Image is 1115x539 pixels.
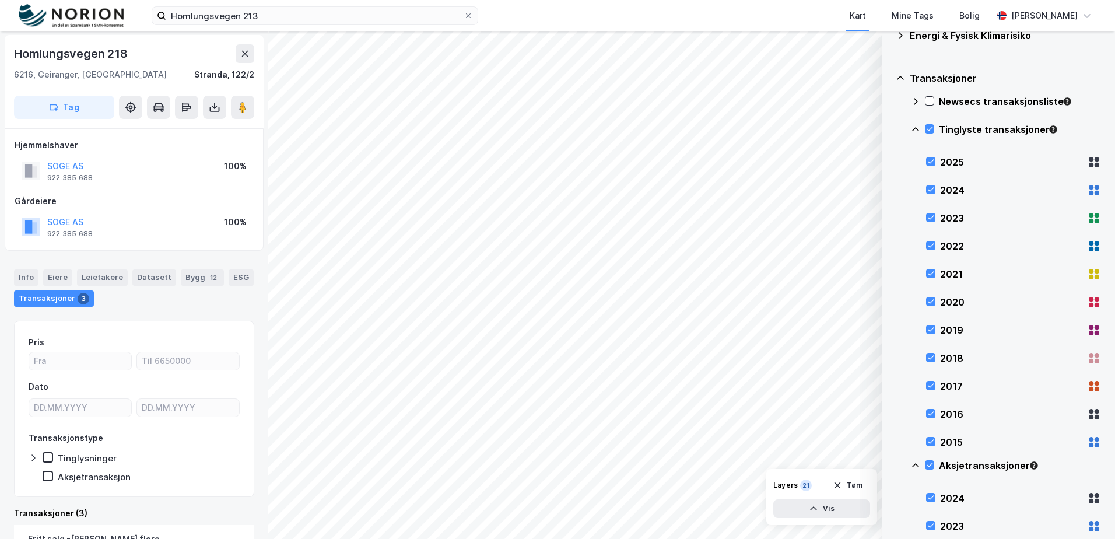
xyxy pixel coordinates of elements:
[1011,9,1078,23] div: [PERSON_NAME]
[1062,96,1072,107] div: Tooltip anchor
[14,506,254,520] div: Transaksjoner (3)
[224,159,247,173] div: 100%
[224,215,247,229] div: 100%
[940,295,1082,309] div: 2020
[29,399,131,416] input: DD.MM.YYYY
[910,29,1101,43] div: Energi & Fysisk Klimarisiko
[850,9,866,23] div: Kart
[208,272,219,283] div: 12
[19,4,124,28] img: norion-logo.80e7a08dc31c2e691866.png
[14,44,130,63] div: Homlungsvegen 218
[29,335,44,349] div: Pris
[939,94,1101,108] div: Newsecs transaksjonsliste
[14,68,167,82] div: 6216, Geiranger, [GEOGRAPHIC_DATA]
[940,323,1082,337] div: 2019
[15,194,254,208] div: Gårdeiere
[47,229,93,239] div: 922 385 688
[940,211,1082,225] div: 2023
[940,183,1082,197] div: 2024
[166,7,464,24] input: Søk på adresse, matrikkel, gårdeiere, leietakere eller personer
[800,480,812,491] div: 21
[181,269,224,286] div: Bygg
[940,267,1082,281] div: 2021
[1048,124,1058,135] div: Tooltip anchor
[940,239,1082,253] div: 2022
[940,407,1082,421] div: 2016
[43,269,72,286] div: Eiere
[940,155,1082,169] div: 2025
[47,173,93,183] div: 922 385 688
[939,123,1101,136] div: Tinglyste transaksjoner
[773,481,798,490] div: Layers
[137,399,239,416] input: DD.MM.YYYY
[137,352,239,370] input: Til 6650000
[14,290,94,307] div: Transaksjoner
[78,293,89,304] div: 3
[29,431,103,445] div: Transaksjonstype
[1029,460,1039,471] div: Tooltip anchor
[14,269,38,286] div: Info
[940,435,1082,449] div: 2015
[29,380,48,394] div: Dato
[229,269,254,286] div: ESG
[959,9,980,23] div: Bolig
[29,352,131,370] input: Fra
[940,379,1082,393] div: 2017
[892,9,934,23] div: Mine Tags
[825,476,870,495] button: Tøm
[15,138,254,152] div: Hjemmelshaver
[773,499,870,518] button: Vis
[132,269,176,286] div: Datasett
[940,351,1082,365] div: 2018
[58,453,117,464] div: Tinglysninger
[77,269,128,286] div: Leietakere
[58,471,131,482] div: Aksjetransaksjon
[1057,483,1115,539] div: Kontrollprogram for chat
[910,71,1101,85] div: Transaksjoner
[939,459,1101,473] div: Aksjetransaksjoner
[1057,483,1115,539] iframe: Chat Widget
[940,519,1082,533] div: 2023
[940,491,1082,505] div: 2024
[194,68,254,82] div: Stranda, 122/2
[14,96,114,119] button: Tag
